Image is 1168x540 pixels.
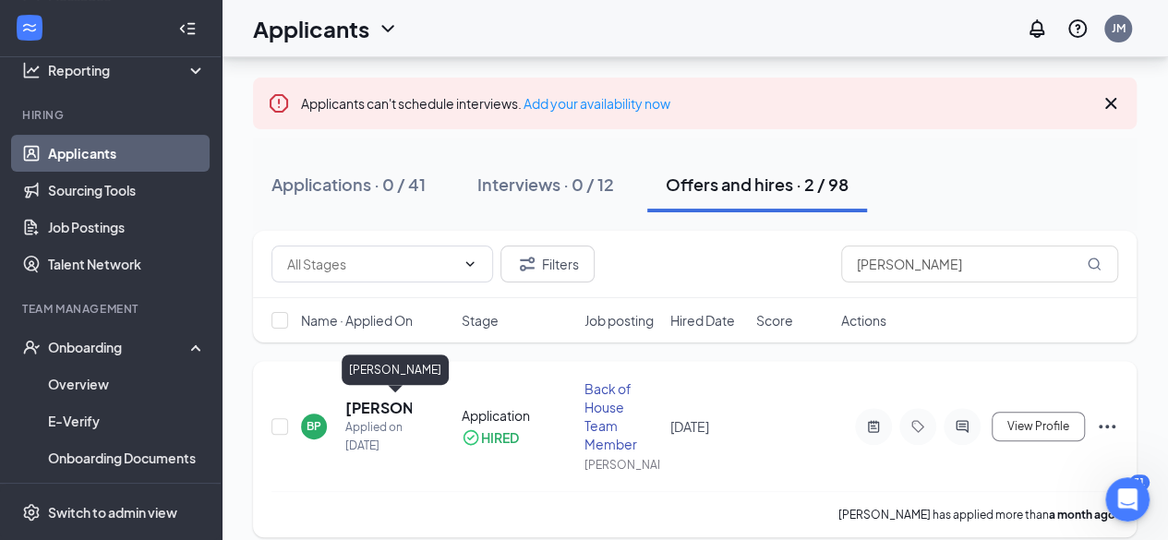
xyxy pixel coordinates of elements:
div: [PERSON_NAME] [584,457,659,473]
iframe: Intercom live chat [1105,477,1150,522]
a: Talent Network [48,246,206,282]
svg: Cross [1100,92,1122,114]
span: Name · Applied On [301,311,413,330]
button: Filter Filters [500,246,595,282]
span: [DATE] [670,418,709,435]
div: 31 [1129,474,1150,490]
a: Overview [48,366,206,402]
div: Team Management [22,301,202,317]
div: Interviews · 0 / 12 [477,173,614,196]
span: Score [756,311,793,330]
svg: WorkstreamLogo [20,18,39,37]
h5: [PERSON_NAME] [345,398,412,418]
a: E-Verify [48,402,206,439]
input: Search in offers and hires [841,246,1118,282]
a: Add your availability now [524,95,670,112]
span: Stage [462,311,499,330]
svg: Notifications [1026,18,1048,40]
svg: Analysis [22,61,41,79]
button: View Profile [992,412,1085,441]
span: Actions [841,311,886,330]
div: Applied on [DATE] [345,418,412,455]
div: Onboarding [48,338,190,356]
div: JM [1112,20,1126,36]
svg: MagnifyingGlass [1087,257,1102,271]
span: View Profile [1007,420,1069,433]
div: HIRED [481,428,519,447]
svg: Filter [516,253,538,275]
a: Job Postings [48,209,206,246]
span: Hired Date [670,311,735,330]
div: Switch to admin view [48,503,177,522]
div: BP [307,418,321,434]
svg: Tag [907,419,929,434]
p: [PERSON_NAME] has applied more than . [838,507,1118,522]
svg: UserCheck [22,338,41,356]
div: Offers and hires · 2 / 98 [666,173,849,196]
h1: Applicants [253,13,369,44]
span: Applicants can't schedule interviews. [301,95,670,112]
div: Hiring [22,107,202,123]
svg: Settings [22,503,41,522]
svg: ActiveNote [862,419,885,434]
span: Job posting [584,311,654,330]
div: Application [462,406,573,425]
a: Sourcing Tools [48,172,206,209]
input: All Stages [287,254,455,274]
div: Back of House Team Member [584,379,659,453]
div: [PERSON_NAME] [342,354,449,385]
div: Reporting [48,61,207,79]
a: Applicants [48,135,206,172]
svg: QuestionInfo [1066,18,1089,40]
svg: Collapse [178,19,197,38]
div: Applications · 0 / 41 [271,173,426,196]
svg: ChevronDown [463,257,477,271]
svg: CheckmarkCircle [462,428,480,447]
svg: Error [268,92,290,114]
svg: Ellipses [1096,415,1118,438]
svg: ChevronDown [377,18,399,40]
b: a month ago [1049,508,1115,522]
svg: ActiveChat [951,419,973,434]
a: Onboarding Documents [48,439,206,476]
a: Activity log [48,476,206,513]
